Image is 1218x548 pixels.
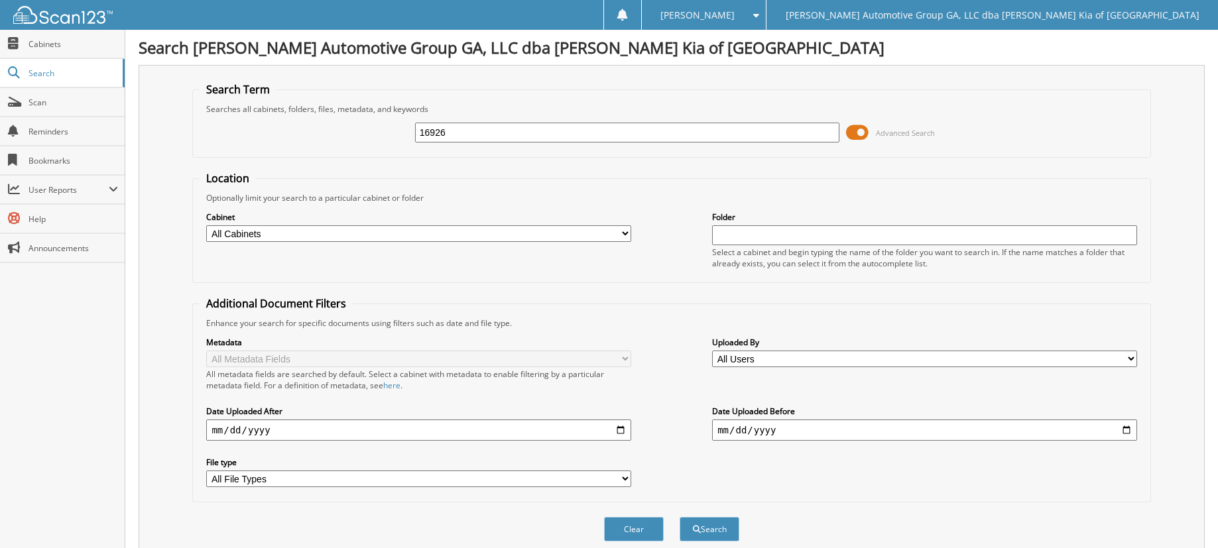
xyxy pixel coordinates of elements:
label: Folder [712,211,1136,223]
span: [PERSON_NAME] [660,11,735,19]
img: scan123-logo-white.svg [13,6,113,24]
button: Clear [604,517,664,541]
span: Search [29,68,116,79]
label: Date Uploaded After [206,406,631,417]
span: User Reports [29,184,109,195]
span: Bookmarks [29,155,118,166]
legend: Location [200,171,256,186]
button: Search [680,517,739,541]
iframe: Chat Widget [1152,484,1218,548]
legend: Search Term [200,82,276,97]
span: [PERSON_NAME] Automotive Group GA, LLC dba [PERSON_NAME] Kia of [GEOGRAPHIC_DATA] [786,11,1199,19]
label: File type [206,457,631,468]
div: Enhance your search for specific documents using filters such as date and file type. [200,317,1143,329]
input: start [206,419,631,441]
label: Cabinet [206,211,631,223]
label: Uploaded By [712,337,1136,348]
legend: Additional Document Filters [200,296,353,311]
span: Help [29,213,118,225]
div: Optionally limit your search to a particular cabinet or folder [200,192,1143,203]
label: Metadata [206,337,631,348]
h1: Search [PERSON_NAME] Automotive Group GA, LLC dba [PERSON_NAME] Kia of [GEOGRAPHIC_DATA] [139,36,1205,58]
span: Scan [29,97,118,108]
span: Announcements [29,243,118,254]
div: Searches all cabinets, folders, files, metadata, and keywords [200,103,1143,115]
span: Reminders [29,126,118,137]
div: All metadata fields are searched by default. Select a cabinet with metadata to enable filtering b... [206,368,631,391]
input: end [712,419,1136,441]
div: Select a cabinet and begin typing the name of the folder you want to search in. If the name match... [712,247,1136,269]
label: Date Uploaded Before [712,406,1136,417]
span: Advanced Search [876,128,935,138]
a: here [383,380,400,391]
span: Cabinets [29,38,118,50]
